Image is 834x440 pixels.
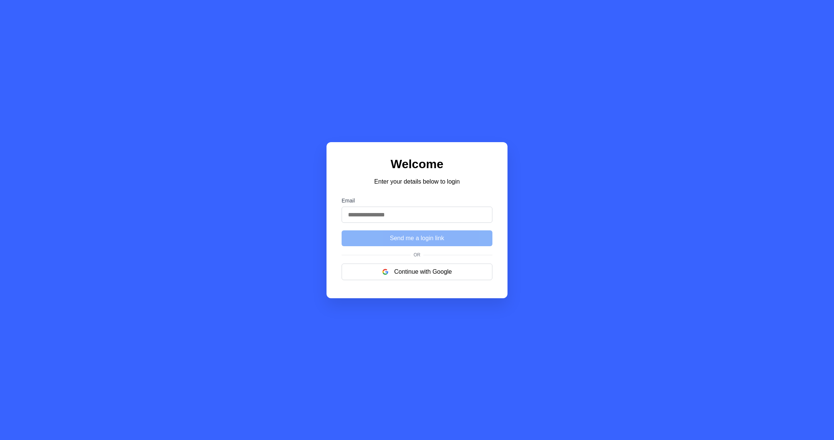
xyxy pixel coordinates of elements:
[342,198,492,204] label: Email
[382,269,388,275] img: google logo
[342,157,492,171] h1: Welcome
[342,264,492,280] button: Continue with Google
[411,252,423,258] span: Or
[342,177,492,186] p: Enter your details below to login
[342,230,492,246] button: Send me a login link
